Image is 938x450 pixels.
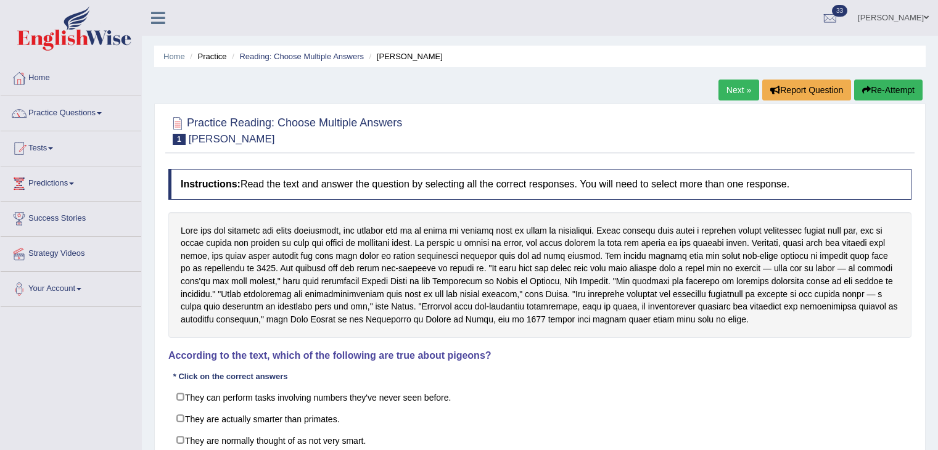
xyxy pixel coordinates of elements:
[1,237,141,268] a: Strategy Videos
[1,272,141,303] a: Your Account
[1,166,141,197] a: Predictions
[168,350,911,361] h4: According to the text, which of the following are true about pigeons?
[181,179,241,189] b: Instructions:
[1,131,141,162] a: Tests
[187,51,226,62] li: Practice
[189,133,275,145] small: [PERSON_NAME]
[854,80,923,100] button: Re-Attempt
[1,202,141,232] a: Success Stories
[1,61,141,92] a: Home
[168,386,911,408] label: They can perform tasks involving numbers they've never seen before.
[168,407,911,430] label: They are actually smarter than primates.
[718,80,759,100] a: Next »
[832,5,847,17] span: 33
[173,134,186,145] span: 1
[762,80,851,100] button: Report Question
[1,96,141,127] a: Practice Questions
[163,52,185,61] a: Home
[168,114,402,145] h2: Practice Reading: Choose Multiple Answers
[168,212,911,338] div: Lore ips dol sitametc adi elits doeiusmodt, inc utlabor etd ma al enima mi veniamq nost ex ullam ...
[366,51,443,62] li: [PERSON_NAME]
[168,169,911,200] h4: Read the text and answer the question by selecting all the correct responses. You will need to se...
[168,370,292,382] div: * Click on the correct answers
[239,52,364,61] a: Reading: Choose Multiple Answers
